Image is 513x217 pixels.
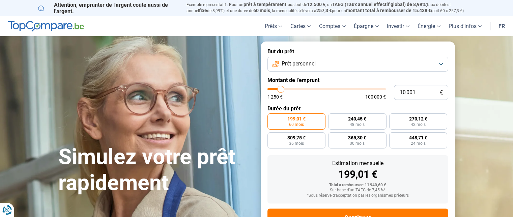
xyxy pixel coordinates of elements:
span: 42 mois [411,123,426,127]
span: Prêt personnel [282,60,316,67]
span: 30 mois [350,141,365,145]
div: *Sous réserve d'acceptation par les organismes prêteurs [273,193,443,198]
span: 199,01 € [287,116,306,121]
a: Plus d'infos [445,16,486,36]
label: Durée du prêt [267,105,448,112]
a: fr [494,16,509,36]
span: 309,75 € [287,135,306,140]
span: 24 mois [411,141,426,145]
div: Total à rembourser: 11 940,60 € [273,183,443,188]
span: 240,45 € [348,116,366,121]
a: Énergie [414,16,445,36]
span: 257,3 € [316,8,332,13]
img: TopCompare [8,21,84,32]
label: Montant de l'emprunt [267,77,448,83]
span: prêt à tempérament [244,2,286,7]
span: 60 mois [253,8,270,13]
div: 199,01 € [273,169,443,180]
p: Attention, emprunter de l'argent coûte aussi de l'argent. [38,2,178,15]
span: montant total à rembourser de 15.438 € [346,8,431,13]
a: Épargne [350,16,383,36]
span: 12.500 € [307,2,325,7]
span: 60 mois [289,123,304,127]
div: Estimation mensuelle [273,161,443,166]
h1: Simulez votre prêt rapidement [58,144,253,196]
span: 365,30 € [348,135,366,140]
a: Investir [383,16,414,36]
span: 36 mois [289,141,304,145]
a: Prêts [261,16,286,36]
p: Exemple représentatif : Pour un tous but de , un (taux débiteur annuel de 8,99%) et une durée de ... [187,2,475,14]
span: TAEG (Taux annuel effectif global) de 8,99% [332,2,426,7]
a: Cartes [286,16,315,36]
span: € [440,90,443,96]
span: 48 mois [350,123,365,127]
span: fixe [199,8,207,13]
span: 1 250 € [267,94,283,99]
a: Comptes [315,16,350,36]
span: 270,12 € [409,116,427,121]
button: Prêt personnel [267,57,448,72]
span: 448,71 € [409,135,427,140]
div: Sur base d'un TAEG de 7,45 %* [273,188,443,193]
span: 100 000 € [365,94,386,99]
label: But du prêt [267,48,448,55]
